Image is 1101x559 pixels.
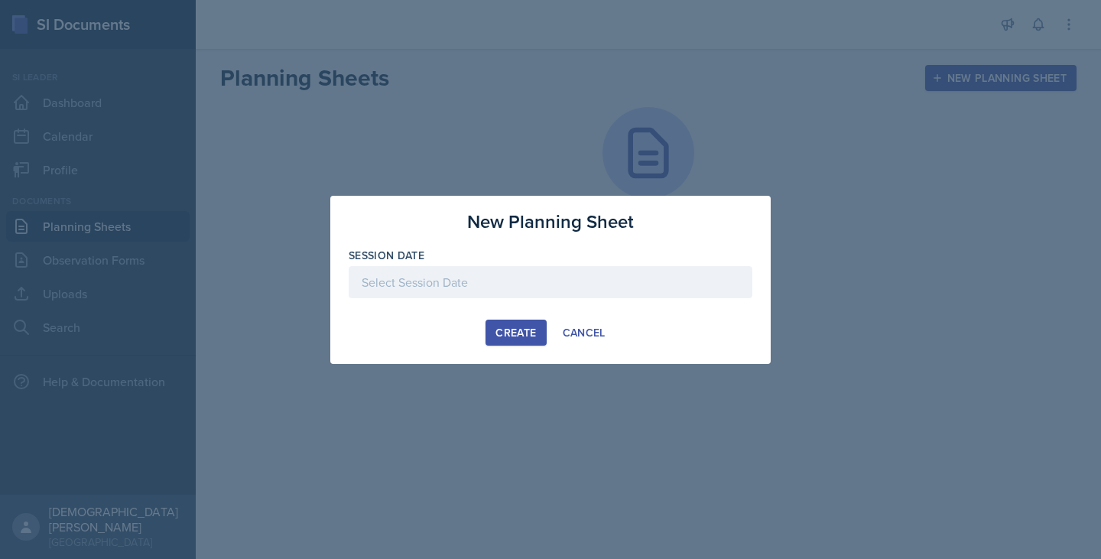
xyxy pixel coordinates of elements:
[467,208,634,236] h3: New Planning Sheet
[349,248,424,263] label: Session Date
[486,320,546,346] button: Create
[495,327,536,339] div: Create
[553,320,615,346] button: Cancel
[563,327,606,339] div: Cancel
